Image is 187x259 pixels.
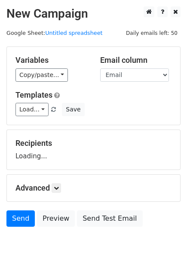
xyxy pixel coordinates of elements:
[6,210,35,227] a: Send
[6,30,103,36] small: Google Sheet:
[15,103,49,116] a: Load...
[123,30,181,36] a: Daily emails left: 50
[15,55,87,65] h5: Variables
[15,139,172,161] div: Loading...
[15,183,172,193] h5: Advanced
[123,28,181,38] span: Daily emails left: 50
[62,103,84,116] button: Save
[100,55,172,65] h5: Email column
[37,210,75,227] a: Preview
[77,210,142,227] a: Send Test Email
[15,90,52,99] a: Templates
[6,6,181,21] h2: New Campaign
[45,30,102,36] a: Untitled spreadsheet
[15,68,68,82] a: Copy/paste...
[15,139,172,148] h5: Recipients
